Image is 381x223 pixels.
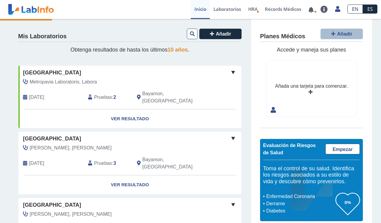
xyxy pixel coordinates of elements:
[265,207,336,215] li: Diabetes
[321,29,363,39] button: Añadir
[142,156,209,171] span: Bayamon, PR
[83,156,132,171] div: :
[263,143,316,155] span: Evaluación de Riesgos de Salud
[18,33,67,40] h4: Mis Laboratorios
[248,6,258,12] span: HRA
[30,144,112,152] span: Cabrera Rodriguez, Pilar
[29,94,44,101] span: 2025-09-16
[363,5,377,14] a: ES
[263,165,360,185] h5: Toma el control de su salud. Identifica los riesgos asociados a su estilo de vida y descubre cómo...
[29,160,44,167] span: 2025-08-09
[277,47,346,53] span: Accede y maneja sus planes
[142,90,209,105] span: Bayamon, PR
[23,201,81,209] span: [GEOGRAPHIC_DATA]
[70,47,189,53] span: Obtenga resultados de hasta los últimos .
[325,144,360,154] a: Empezar
[30,211,112,218] span: Cabrera Rodriguez, Pilar
[199,29,242,39] button: Añadir
[168,47,188,53] span: 10 años
[23,69,81,77] span: [GEOGRAPHIC_DATA]
[347,5,363,14] a: EN
[18,109,241,128] a: Ver Resultado
[333,147,353,152] span: Empezar
[18,175,241,194] a: Ver Resultado
[94,160,112,167] span: Pruebas
[260,33,305,40] h4: Planes Médicos
[113,95,116,100] b: 2
[275,83,348,90] div: Añada una tarjeta para comenzar.
[336,199,360,206] h3: 0%
[113,161,116,166] b: 3
[216,31,231,36] span: Añadir
[23,135,81,143] span: [GEOGRAPHIC_DATA]
[30,78,97,86] span: Metropavia Laboratorio, Labora
[337,31,353,36] span: Añadir
[265,200,336,207] li: Derrame
[94,94,112,101] span: Pruebas
[265,193,336,200] li: Enfermedad Coronaria
[83,90,132,105] div: :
